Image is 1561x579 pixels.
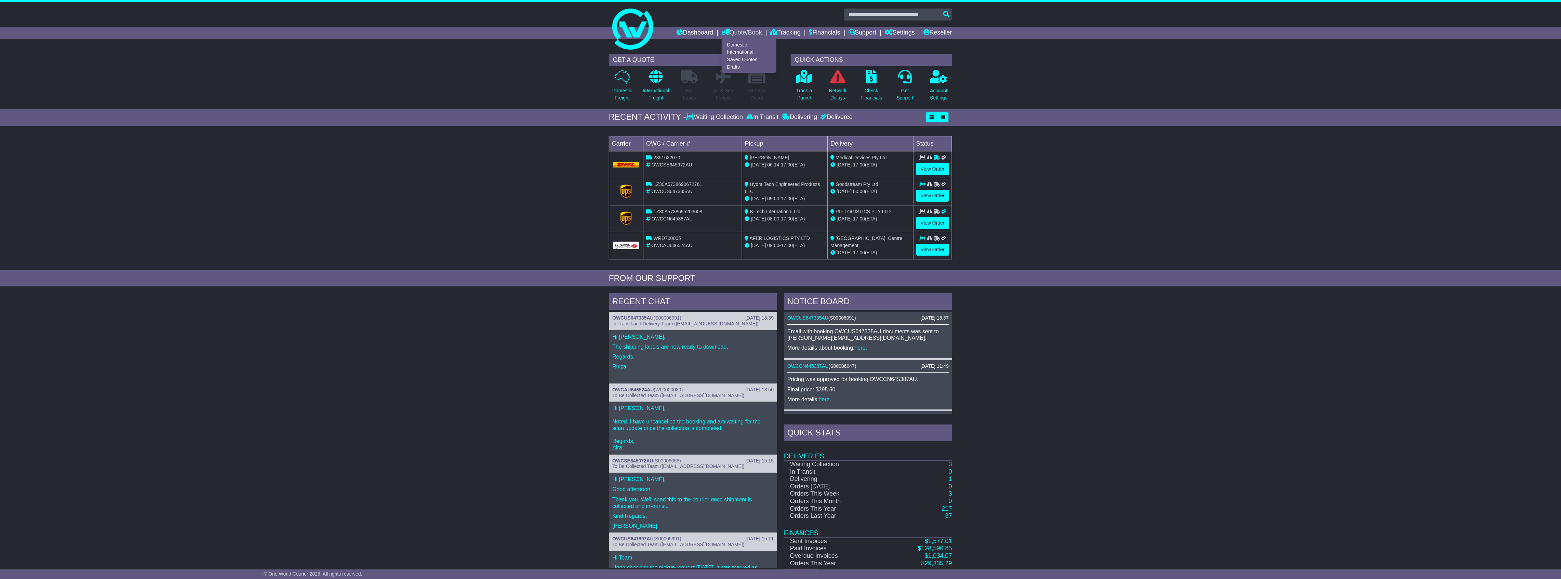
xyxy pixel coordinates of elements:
[784,460,882,468] td: Waiting Collection
[612,69,632,105] a: DomesticFreight
[612,315,654,321] a: OWCUS647335AU
[784,498,882,505] td: Orders This Month
[722,49,776,56] a: International
[949,483,952,490] a: 0
[930,87,948,102] p: Account Settings
[677,27,713,39] a: Dashboard
[784,545,882,552] td: Paid Invoices
[885,27,915,39] a: Settings
[853,250,865,255] span: 17:00
[787,386,949,393] p: Final price: $395.50.
[949,461,952,468] a: 3
[745,113,780,121] div: In Transit
[652,162,692,167] span: OWCSE645972AU
[784,505,882,513] td: Orders This Year
[781,216,793,221] span: 17:00
[612,542,744,547] span: To Be Collected Team ([EMAIL_ADDRESS][DOMAIN_NAME])
[916,244,949,256] a: View Order
[784,425,952,443] div: Quick Stats
[784,490,882,498] td: Orders This Week
[828,136,913,151] td: Delivery
[612,315,774,321] div: ( )
[837,162,852,167] span: [DATE]
[787,396,949,403] p: More details: .
[837,250,852,255] span: [DATE]
[945,512,952,519] a: 37
[923,27,952,39] a: Reseller
[609,293,777,312] div: RECENT CHAT
[784,293,952,312] div: NOTICE BOARD
[612,463,744,469] span: To Be Collected Team ([EMAIL_ADDRESS][DOMAIN_NAME])
[787,376,949,382] p: Pricing was approved for booking OWCCN645387AU.
[830,315,855,321] span: S00006091
[643,136,742,151] td: OWC / Carrier #
[928,552,952,559] span: 1,034.07
[829,87,846,102] p: Network Delays
[655,387,681,392] span: W00000080
[897,87,913,102] p: Get Support
[652,243,693,248] span: OWCAU646524AU
[655,458,680,463] span: S00006058
[920,363,949,369] div: [DATE] 11:49
[949,490,952,497] a: 3
[861,87,882,102] p: Check Financials
[784,560,882,567] td: Orders This Year
[609,112,686,122] div: RECENT ACTIVITY -
[771,27,801,39] a: Tracking
[787,363,949,369] div: ( )
[742,136,828,151] td: Pickup
[853,189,865,194] span: 00:00
[654,235,681,241] span: WRD700005
[949,475,952,482] a: 1
[836,155,886,160] span: Medical Devices Pty Ltd
[264,571,362,577] span: © One World Courier 2025. All rights reserved.
[722,27,762,39] a: Quote/Book
[612,458,653,463] a: OWCSE645972AU
[855,345,866,351] a: here
[837,189,852,194] span: [DATE]
[745,458,774,464] div: [DATE] 15:15
[745,315,774,321] div: [DATE] 18:39
[853,162,865,167] span: 17:00
[787,345,949,351] p: More details about booking: .
[612,523,774,529] p: [PERSON_NAME]
[612,393,744,398] span: To Be Collected Team ([EMAIL_ADDRESS][DOMAIN_NAME])
[750,209,802,214] span: B-Tech International Ltd.
[781,243,793,248] span: 17:00
[751,196,766,201] span: [DATE]
[784,520,952,537] td: Finances
[925,538,952,544] a: $1,577.01
[930,69,948,105] a: AccountSettings
[942,505,952,512] a: 217
[784,483,882,490] td: Orders [DATE]
[836,181,878,187] span: Goodstream Pty Ltd
[745,242,825,249] div: - (ETA)
[830,161,910,169] div: (ETA)
[713,87,733,102] p: Air & Sea Freight
[916,190,949,202] a: View Order
[830,363,855,369] span: S00006047
[745,181,820,194] span: Hydra Tech Engineered Products LLC
[796,87,812,102] p: Track a Parcel
[612,554,774,561] p: Hi Team,
[612,321,759,326] span: In Transit and Delivery Team ([EMAIL_ADDRESS][DOMAIN_NAME])
[781,196,793,201] span: 17:00
[612,405,774,451] p: Hi [PERSON_NAME], Noted, I have uncancelled the booking and am waiting for the scan update once t...
[612,387,774,393] div: ( )
[791,54,952,66] div: QUICK ACTIONS
[609,136,643,151] td: Carrier
[612,353,774,360] p: Regards,
[654,155,680,160] span: 2351622070
[655,315,680,321] span: S00006091
[768,162,779,167] span: 06:14
[612,476,774,483] p: Hi [PERSON_NAME],
[768,196,779,201] span: 09:00
[612,513,774,519] p: Kind Regards,
[612,344,774,350] p: The shipping labels are now ready to download.
[722,39,776,73] div: Quote/Book
[609,54,770,66] div: GET A QUOTE
[830,235,902,248] span: [GEOGRAPHIC_DATA], Centre Management
[745,387,774,393] div: [DATE] 13:50
[949,498,952,504] a: 9
[609,273,952,283] div: FROM OUR SUPPORT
